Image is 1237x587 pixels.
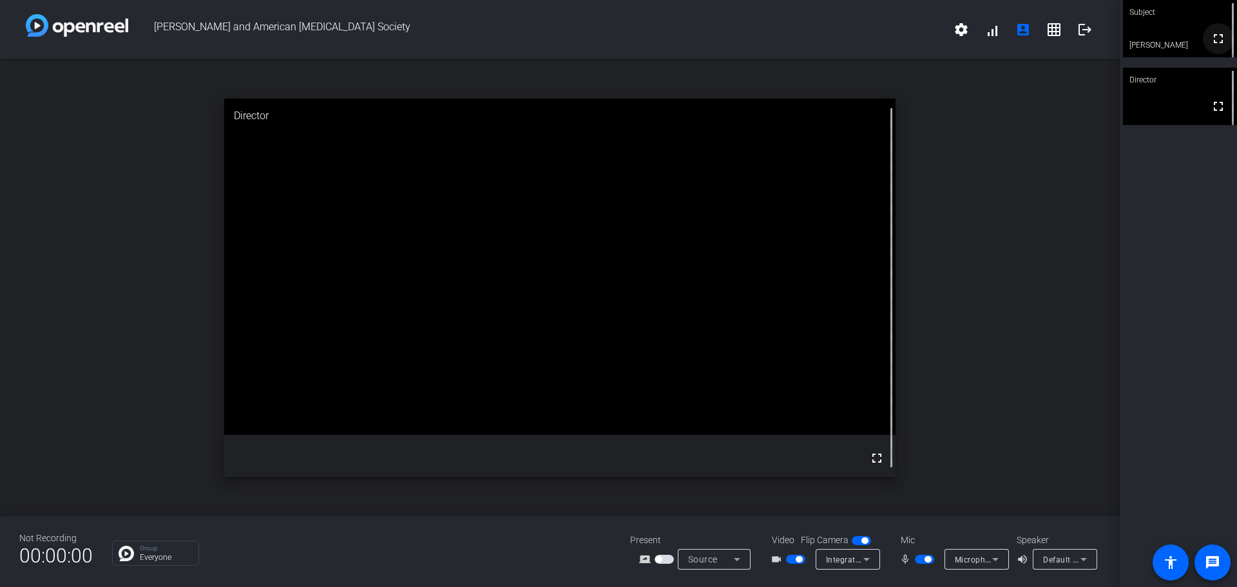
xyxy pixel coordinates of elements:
[954,22,969,37] mat-icon: settings
[1043,554,1199,564] span: Default - Speakers ([PERSON_NAME] 370)
[1017,552,1032,567] mat-icon: volume_up
[955,554,1064,564] span: Microphone (Jabra Link 370)
[826,554,948,564] span: Integrated Webcam (0c45:6740)
[128,14,946,45] span: [PERSON_NAME] and American [MEDICAL_DATA] Society
[772,534,794,547] span: Video
[140,545,192,552] p: Group
[224,99,896,133] div: Director
[801,534,849,547] span: Flip Camera
[19,532,93,545] div: Not Recording
[899,552,915,567] mat-icon: mic_none
[630,534,759,547] div: Present
[1211,99,1226,114] mat-icon: fullscreen
[1046,22,1062,37] mat-icon: grid_on
[1077,22,1093,37] mat-icon: logout
[1015,22,1031,37] mat-icon: account_box
[1205,555,1220,570] mat-icon: message
[1211,31,1226,46] mat-icon: fullscreen
[688,554,718,564] span: Source
[1017,534,1094,547] div: Speaker
[771,552,786,567] mat-icon: videocam_outline
[977,14,1008,45] button: signal_cellular_alt
[639,552,655,567] mat-icon: screen_share_outline
[1163,555,1178,570] mat-icon: accessibility
[119,546,134,561] img: Chat Icon
[1123,68,1237,92] div: Director
[19,540,93,572] span: 00:00:00
[869,450,885,466] mat-icon: fullscreen
[888,534,1017,547] div: Mic
[140,553,192,561] p: Everyone
[26,14,128,37] img: white-gradient.svg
